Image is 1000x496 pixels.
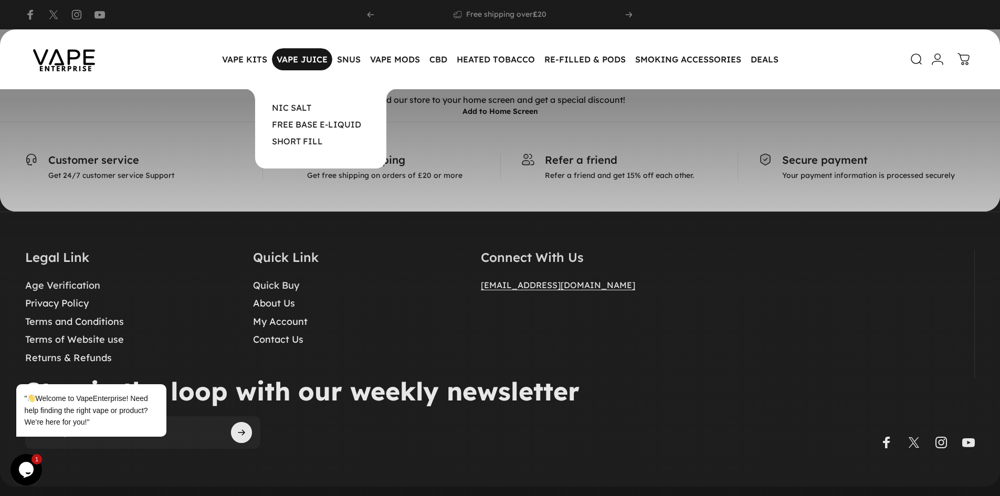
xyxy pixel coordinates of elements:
[332,48,365,70] summary: SNUS
[272,119,361,130] a: FREE BASE E-LIQUID
[540,48,630,70] summary: RE-FILLED & PODS
[746,48,783,70] a: DEALS
[272,102,311,113] a: NIC SALT
[217,48,272,70] summary: VAPE KITS
[272,136,323,146] a: SHORT FILL
[452,48,540,70] summary: HEATED TOBACCO
[10,454,44,486] iframe: chat widget
[425,48,452,70] summary: CBD
[630,48,746,70] summary: SMOKING ACCESSORIES
[365,48,425,70] summary: VAPE MODS
[10,289,199,449] iframe: chat widget
[17,35,111,84] img: Vape Enterprise
[217,48,783,70] nav: Primary
[952,48,975,71] a: 0 items
[272,48,332,70] summary: VAPE JUICE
